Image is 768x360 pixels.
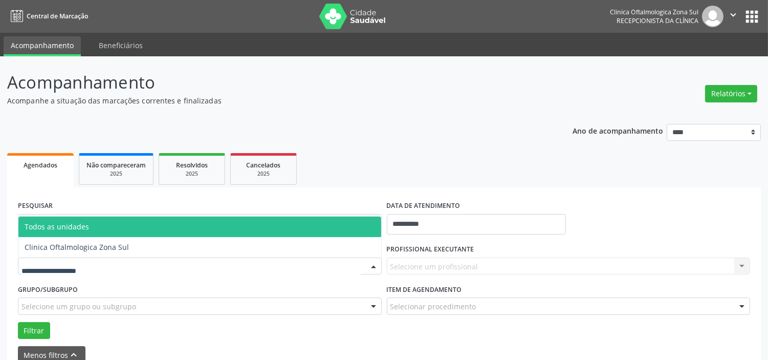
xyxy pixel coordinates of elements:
[7,8,88,25] a: Central de Marcação
[723,6,743,27] button: 
[387,282,462,298] label: Item de agendamento
[387,198,460,214] label: DATA DE ATENDIMENTO
[24,161,57,170] span: Agendados
[573,124,663,137] p: Ano de acompanhamento
[18,198,53,214] label: PESQUISAR
[390,301,476,312] span: Selecionar procedimento
[86,161,146,170] span: Não compareceram
[705,85,757,102] button: Relatórios
[18,282,78,298] label: Grupo/Subgrupo
[247,161,281,170] span: Cancelados
[7,70,535,95] p: Acompanhamento
[610,8,698,16] div: Clinica Oftalmologica Zona Sul
[25,222,89,231] span: Todos as unidades
[728,9,739,20] i: 
[92,36,150,54] a: Beneficiários
[387,242,474,258] label: PROFISSIONAL EXECUTANTE
[18,322,50,340] button: Filtrar
[238,170,289,178] div: 2025
[21,301,136,312] span: Selecione um grupo ou subgrupo
[743,8,761,26] button: apps
[86,170,146,178] div: 2025
[166,170,217,178] div: 2025
[25,242,129,252] span: Clinica Oftalmologica Zona Sul
[27,12,88,20] span: Central de Marcação
[4,36,81,56] a: Acompanhamento
[702,6,723,27] img: img
[617,16,698,25] span: Recepcionista da clínica
[7,95,535,106] p: Acompanhe a situação das marcações correntes e finalizadas
[176,161,208,170] span: Resolvidos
